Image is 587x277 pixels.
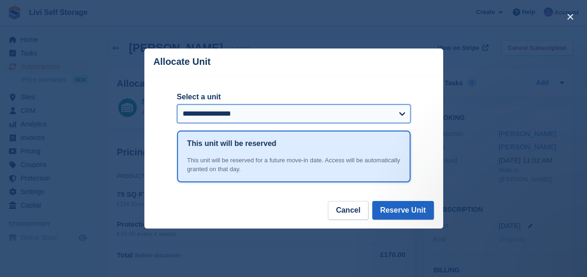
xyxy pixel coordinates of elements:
p: Allocate Unit [154,56,211,67]
button: close [563,9,578,24]
h1: This unit will be reserved [187,138,276,149]
div: This unit will be reserved for a future move-in date. Access will be automatically granted on tha... [187,156,400,174]
button: Cancel [328,201,368,220]
label: Select a unit [177,91,410,103]
button: Reserve Unit [372,201,434,220]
